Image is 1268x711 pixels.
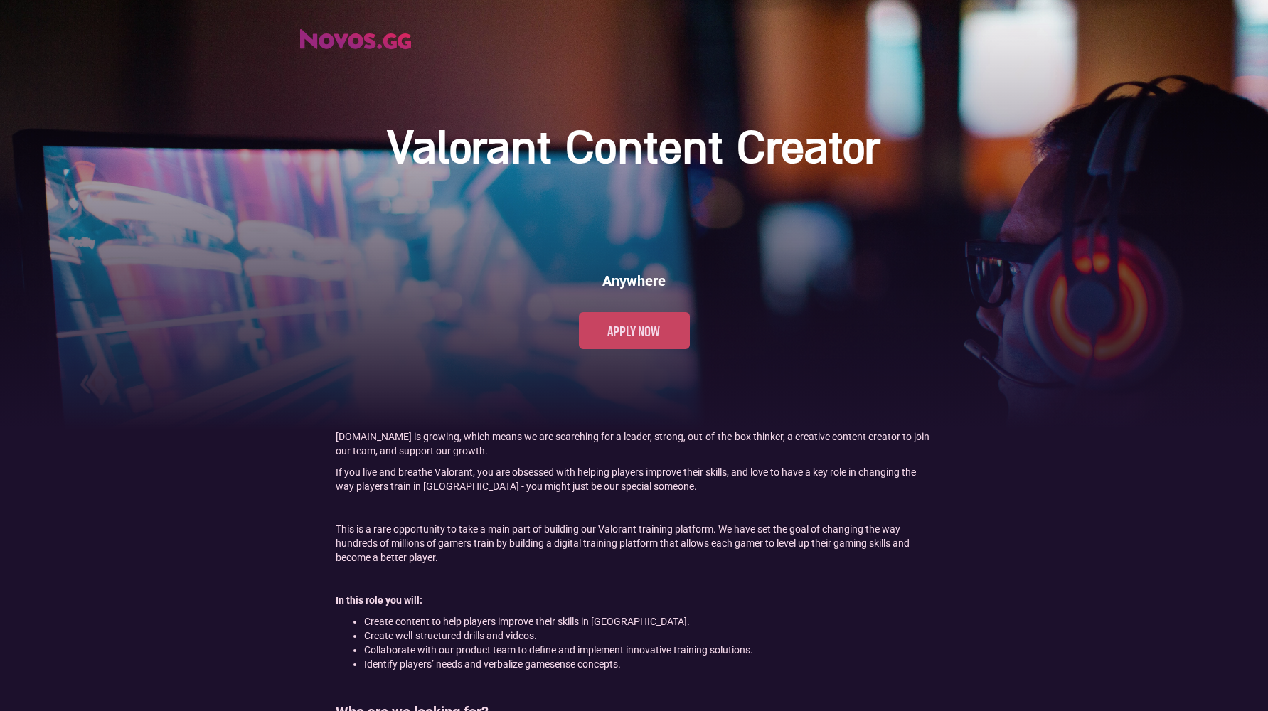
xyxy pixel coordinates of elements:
[602,271,666,291] h6: Anywhere
[336,465,933,493] p: If you live and breathe Valorant, you are obsessed with helping players improve their skills, and...
[336,572,933,586] p: ‍
[336,594,422,606] strong: In this role you will:
[364,657,933,671] li: Identify players’ needs and verbalize gamesense concepts.
[388,122,880,178] h1: Valorant Content Creator
[336,429,933,458] p: [DOMAIN_NAME] is growing, which means we are searching for a leader, strong, out-of-the-box think...
[336,501,933,515] p: ‍
[336,522,933,565] p: This is a rare opportunity to take a main part of building our Valorant training platform. We hav...
[579,312,690,349] a: Apply now
[364,643,933,657] li: Collaborate with our product team to define and implement innovative training solutions.
[364,629,933,643] li: Create well-structured drills and videos.
[364,614,933,629] li: Create content to help players improve their skills in [GEOGRAPHIC_DATA].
